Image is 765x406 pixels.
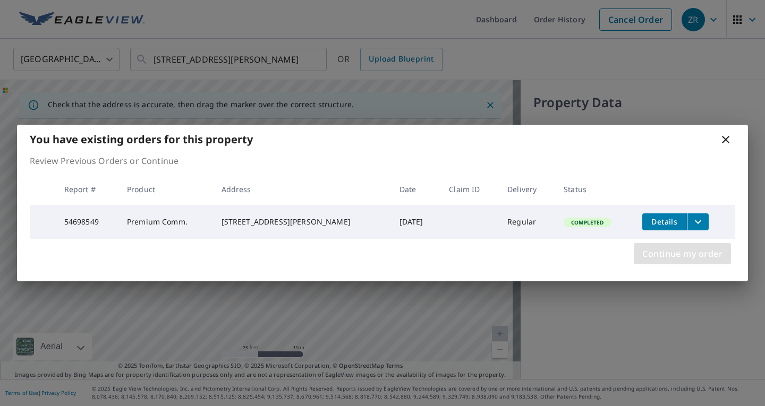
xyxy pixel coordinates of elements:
[30,132,253,146] b: You have existing orders for this property
[56,174,118,205] th: Report #
[634,243,731,264] button: Continue my order
[213,174,391,205] th: Address
[499,174,555,205] th: Delivery
[391,205,441,239] td: [DATE]
[555,174,634,205] th: Status
[56,205,118,239] td: 54698549
[118,174,213,205] th: Product
[440,174,499,205] th: Claim ID
[30,154,735,167] p: Review Previous Orders or Continue
[499,205,555,239] td: Regular
[391,174,441,205] th: Date
[565,219,610,226] span: Completed
[642,246,722,261] span: Continue my order
[642,213,687,230] button: detailsBtn-54698549
[222,217,382,227] div: [STREET_ADDRESS][PERSON_NAME]
[118,205,213,239] td: Premium Comm.
[687,213,709,230] button: filesDropdownBtn-54698549
[649,217,681,227] span: Details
